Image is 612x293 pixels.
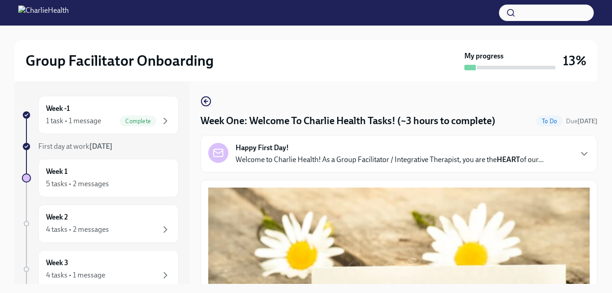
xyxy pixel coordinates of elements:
[464,51,504,61] strong: My progress
[497,155,520,164] strong: HEART
[46,258,68,268] h6: Week 3
[577,117,597,125] strong: [DATE]
[236,155,544,165] p: Welcome to Charlie Health! As a Group Facilitator / Integrative Therapist, you are the of our...
[46,167,67,177] h6: Week 1
[38,142,113,151] span: First day at work
[89,142,113,151] strong: [DATE]
[566,117,597,125] span: Due
[22,141,179,152] a: First day at work[DATE]
[22,250,179,288] a: Week 34 tasks • 1 message
[536,118,562,125] span: To Do
[46,104,70,114] h6: Week -1
[563,52,586,69] h3: 13%
[46,179,109,189] div: 5 tasks • 2 messages
[26,52,214,70] h2: Group Facilitator Onboarding
[22,96,179,134] a: Week -11 task • 1 messageComplete
[236,143,289,153] strong: Happy First Day!
[46,116,101,126] div: 1 task • 1 message
[46,270,105,280] div: 4 tasks • 1 message
[120,118,156,125] span: Complete
[46,225,109,235] div: 4 tasks • 2 messages
[18,5,69,20] img: CharlieHealth
[22,159,179,197] a: Week 15 tasks • 2 messages
[566,117,597,126] span: September 1st, 2025 10:00
[22,204,179,243] a: Week 24 tasks • 2 messages
[201,114,495,128] h4: Week One: Welcome To Charlie Health Tasks! (~3 hours to complete)
[46,212,68,222] h6: Week 2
